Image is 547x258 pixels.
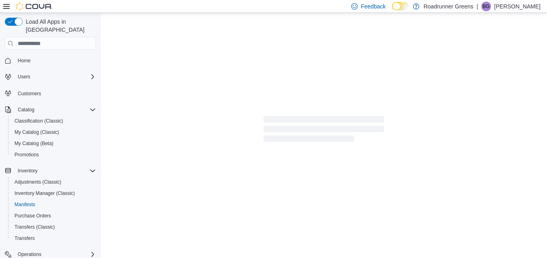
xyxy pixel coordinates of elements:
[11,188,78,198] a: Inventory Manager (Classic)
[15,166,96,176] span: Inventory
[15,129,59,135] span: My Catalog (Classic)
[11,116,96,126] span: Classification (Classic)
[16,2,52,10] img: Cova
[263,118,384,143] span: Loading
[11,211,96,221] span: Purchase Orders
[392,2,409,10] input: Dark Mode
[8,138,99,149] button: My Catalog (Beta)
[361,2,385,10] span: Feedback
[2,87,99,99] button: Customers
[8,115,99,127] button: Classification (Classic)
[11,139,96,148] span: My Catalog (Beta)
[18,57,31,64] span: Home
[11,127,62,137] a: My Catalog (Classic)
[15,118,63,124] span: Classification (Classic)
[15,140,54,147] span: My Catalog (Beta)
[8,233,99,244] button: Transfers
[15,235,35,242] span: Transfers
[423,2,473,11] p: Roadrunner Greens
[11,200,96,209] span: Manifests
[11,200,38,209] a: Manifests
[11,211,54,221] a: Purchase Orders
[15,56,34,66] a: Home
[8,210,99,221] button: Purchase Orders
[8,149,99,160] button: Promotions
[15,105,96,115] span: Catalog
[11,188,96,198] span: Inventory Manager (Classic)
[8,221,99,233] button: Transfers (Classic)
[15,152,39,158] span: Promotions
[15,89,44,98] a: Customers
[11,177,64,187] a: Adjustments (Classic)
[15,72,33,82] button: Users
[483,2,489,11] span: BG
[15,213,51,219] span: Purchase Orders
[8,176,99,188] button: Adjustments (Classic)
[2,71,99,82] button: Users
[15,190,75,197] span: Inventory Manager (Classic)
[8,127,99,138] button: My Catalog (Classic)
[15,166,41,176] button: Inventory
[15,179,61,185] span: Adjustments (Classic)
[18,251,41,258] span: Operations
[11,150,96,160] span: Promotions
[18,74,30,80] span: Users
[11,116,66,126] a: Classification (Classic)
[15,224,55,230] span: Transfers (Classic)
[2,165,99,176] button: Inventory
[15,72,96,82] span: Users
[15,201,35,208] span: Manifests
[18,106,34,113] span: Catalog
[8,199,99,210] button: Manifests
[18,90,41,97] span: Customers
[11,177,96,187] span: Adjustments (Classic)
[11,233,38,243] a: Transfers
[18,168,37,174] span: Inventory
[477,2,478,11] p: |
[494,2,541,11] p: [PERSON_NAME]
[8,188,99,199] button: Inventory Manager (Classic)
[11,222,96,232] span: Transfers (Classic)
[15,55,96,66] span: Home
[2,55,99,66] button: Home
[23,18,96,34] span: Load All Apps in [GEOGRAPHIC_DATA]
[11,233,96,243] span: Transfers
[11,127,96,137] span: My Catalog (Classic)
[11,139,57,148] a: My Catalog (Beta)
[11,150,42,160] a: Promotions
[15,88,96,98] span: Customers
[15,105,37,115] button: Catalog
[11,222,58,232] a: Transfers (Classic)
[2,104,99,115] button: Catalog
[481,2,491,11] div: Brisa Garcia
